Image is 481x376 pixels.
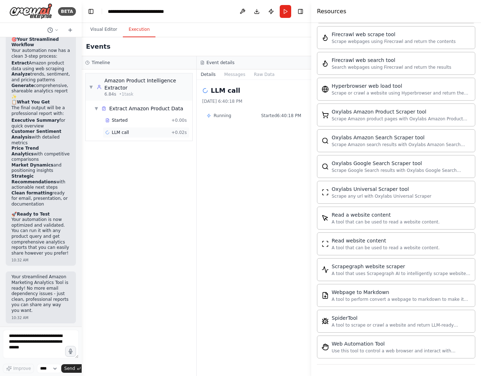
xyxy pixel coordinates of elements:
h2: Events [86,42,110,52]
strong: Ready to Test [17,212,50,217]
span: Running [214,113,231,119]
img: Logo [9,3,52,19]
h2: LLM call [211,86,240,96]
div: Firecrawl web scrape tool [332,31,456,38]
div: Scrape or crawl a website using Hyperbrowser and return the contents in properly formatted markdo... [332,90,471,96]
button: Start a new chat [64,26,76,34]
li: comprehensive, shareable analytics report ✨ [11,83,70,100]
li: trends, sentiment, and pricing patterns [11,72,70,83]
button: Details [197,69,220,79]
li: Amazon product data using web scraping [11,61,70,72]
li: ready for email, presentation, or documentation [11,191,70,207]
button: Switch to previous chat [44,26,62,34]
strong: Market Dynamics [11,163,53,168]
div: Scrape Google Search results with Oxylabs Google Search Scraper [332,168,471,173]
li: for quick overview [11,118,70,129]
div: A tool to scrape or crawl a website and return LLM-ready content. [332,322,471,328]
div: 10:32 AM [11,315,70,320]
h2: 🎯 [11,37,70,48]
div: Search webpages using Firecrawl and return the results [332,64,451,70]
h3: Timeline [92,60,110,66]
p: Your automation now has a clean 3-step process: [11,48,70,59]
strong: Strategic Recommendations [11,174,56,184]
nav: breadcrumb [108,8,186,15]
span: LLM call [112,130,129,135]
div: Amazon Product Intelligence Extractor [105,77,189,91]
span: Send [64,366,75,371]
button: Execution [123,22,155,37]
h4: Resources [317,7,346,16]
li: and positioning insights [11,163,70,174]
span: ▼ [94,106,98,111]
div: Oxylabs Google Search Scraper tool [332,160,471,167]
span: Started 6:40:18 PM [261,113,301,119]
span: • 1 task [119,91,133,97]
h3: Event details [207,60,235,66]
div: Scrape webpages using Firecrawl and return the contents [332,39,456,44]
span: ▼ [89,84,93,90]
span: 6.84s [105,91,116,97]
div: Scrape Amazon product pages with Oxylabs Amazon Product Scraper [332,116,471,122]
li: with competitive comparisons [11,146,70,163]
span: + 0.02s [171,130,187,135]
strong: Executive Summary [11,118,59,123]
button: Messages [220,69,250,79]
div: Oxylabs Amazon Product Scraper tool [332,108,471,115]
div: Scrape Amazon search results with Oxylabs Amazon Search Scraper [332,142,471,148]
strong: Generate [11,83,34,88]
div: A tool that can be used to read a website content. [332,245,440,251]
div: Read website content [332,237,440,244]
strong: What You Get [17,100,50,105]
button: Hide right sidebar [295,6,306,16]
img: OxylabsGoogleSearchScraperTool [322,163,329,170]
h2: 📋 [11,100,70,105]
p: The final output will be a professional report with: [11,105,70,116]
img: SpiderTool [322,318,329,325]
img: FirecrawlScrapeWebsiteTool [322,34,329,41]
img: FirecrawlSearchTool [322,60,329,67]
img: HyperbrowserLoadTool [322,86,329,93]
div: Web Automation Tool [332,340,471,347]
div: [DATE] 6:40:18 PM [202,98,306,104]
div: A tool that can be used to read a website content. [332,219,440,225]
div: BETA [58,7,76,16]
img: OxylabsAmazonProductScraperTool [322,111,329,119]
button: Improve [3,364,34,373]
img: ScrapeWebsiteTool [322,240,329,247]
li: with detailed metrics [11,129,70,146]
img: ScrapeElementFromWebsiteTool [322,214,329,222]
button: Click to speak your automation idea [65,346,76,357]
img: ScrapegraphScrapeTool [322,266,329,273]
button: Send [61,364,83,373]
strong: Customer Sentiment Analysis [11,129,61,140]
img: SerplyWebpageToMarkdownTool [322,292,329,299]
div: Scrape any url with Oxylabs Universal Scraper [332,193,432,199]
img: OxylabsAmazonSearchScraperTool [322,137,329,144]
strong: Price Trend Analytics [11,146,39,156]
img: OxylabsUniversalScraperTool [322,189,329,196]
button: Visual Editor [85,22,123,37]
strong: Analyze [11,72,30,77]
button: Raw Data [250,69,279,79]
div: Hyperbrowser web load tool [332,82,471,90]
div: SpiderTool [332,314,471,322]
p: Your streamlined Amazon Marketing Analytics Tool is ready! No more email dependency issues - just... [11,274,70,313]
div: Scrapegraph website scraper [332,263,471,270]
strong: Clean formatting [11,191,53,196]
div: Extract Amazon Product Data [109,105,183,112]
div: A tool that uses Scrapegraph AI to intelligently scrape website content. [332,271,471,276]
div: Use this tool to control a web browser and interact with websites using natural language. Capabil... [332,348,471,354]
strong: Your Streamlined Workflow [11,37,59,48]
div: 10:32 AM [11,257,70,263]
div: Webpage to Markdown [332,289,471,296]
h2: 🚀 [11,212,70,217]
span: + 0.00s [171,117,187,123]
strong: Extract [11,61,29,66]
li: with actionable next steps [11,174,70,191]
div: Read a website content [332,211,440,218]
img: StagehandTool [322,343,329,351]
span: Improve [13,366,31,371]
button: Hide left sidebar [86,6,96,16]
div: Oxylabs Universal Scraper tool [332,185,432,193]
span: Started [112,117,128,123]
